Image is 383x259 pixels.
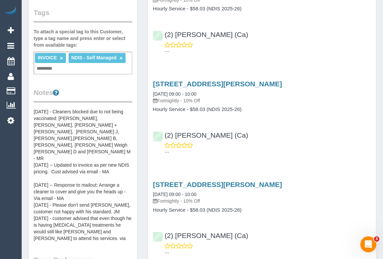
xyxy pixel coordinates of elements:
p: Fortnightly - 10% Off [153,198,371,204]
label: To attach a special tag to this Customer, type a tag name and press enter or select from availabl... [34,28,132,48]
p: --- [165,48,371,55]
pre: [DATE] - Cleaners blocked due to not being vaccinated: [PERSON_NAME], [PERSON_NAME], [PERSON_NAME... [34,108,132,242]
h4: Hourly Service - $58.03 (NDIS 2025-26) [153,207,371,213]
a: [DATE] 09:00 - 10:00 [153,91,196,97]
iframe: Intercom live chat [360,236,376,252]
a: (2) [PERSON_NAME] (Ca) [153,232,248,239]
a: × [120,55,123,61]
a: [DATE] 09:00 - 10:00 [153,192,196,197]
legend: Notes [34,88,132,103]
span: 3 [374,236,379,242]
h4: Hourly Service - $58.03 (NDIS 2025-26) [153,107,371,112]
a: × [60,55,63,61]
h4: Hourly Service - $58.03 (NDIS 2025-26) [153,6,371,12]
a: (2) [PERSON_NAME] (Ca) [153,31,248,38]
p: --- [165,249,371,256]
legend: Tags [34,8,132,23]
span: NDIS - Self Managed [71,55,117,60]
a: (2) [PERSON_NAME] (Ca) [153,131,248,139]
a: [STREET_ADDRESS][PERSON_NAME] [153,80,282,88]
p: --- [165,149,371,155]
a: [STREET_ADDRESS][PERSON_NAME] [153,181,282,188]
img: Automaid Logo [4,7,17,16]
span: INVOICE [38,55,57,60]
p: Fortnightly - 10% Off [153,97,371,104]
